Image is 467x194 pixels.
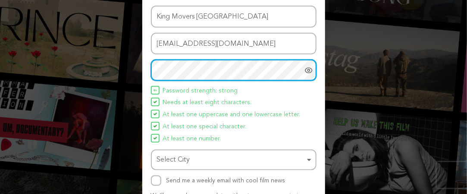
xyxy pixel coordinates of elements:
[154,100,157,104] img: Seed&Spark Icon
[154,89,157,92] img: Seed&Spark Icon
[304,66,313,75] a: Show password as plain text. Warning: this will display your password on the screen.
[154,112,157,116] img: Seed&Spark Icon
[154,124,157,128] img: Seed&Spark Icon
[151,6,317,28] input: Name
[163,122,247,132] span: At least one special character.
[157,154,305,166] div: Select City
[163,134,221,144] span: At least one number.
[163,110,301,120] span: At least one uppercase and one lowercase letter.
[163,98,252,108] span: Needs at least eight characters.
[166,178,285,184] label: Send me a weekly email with cool film news
[151,33,317,55] input: Email address
[154,137,157,140] img: Seed&Spark Icon
[163,86,238,96] span: Password strength: strong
